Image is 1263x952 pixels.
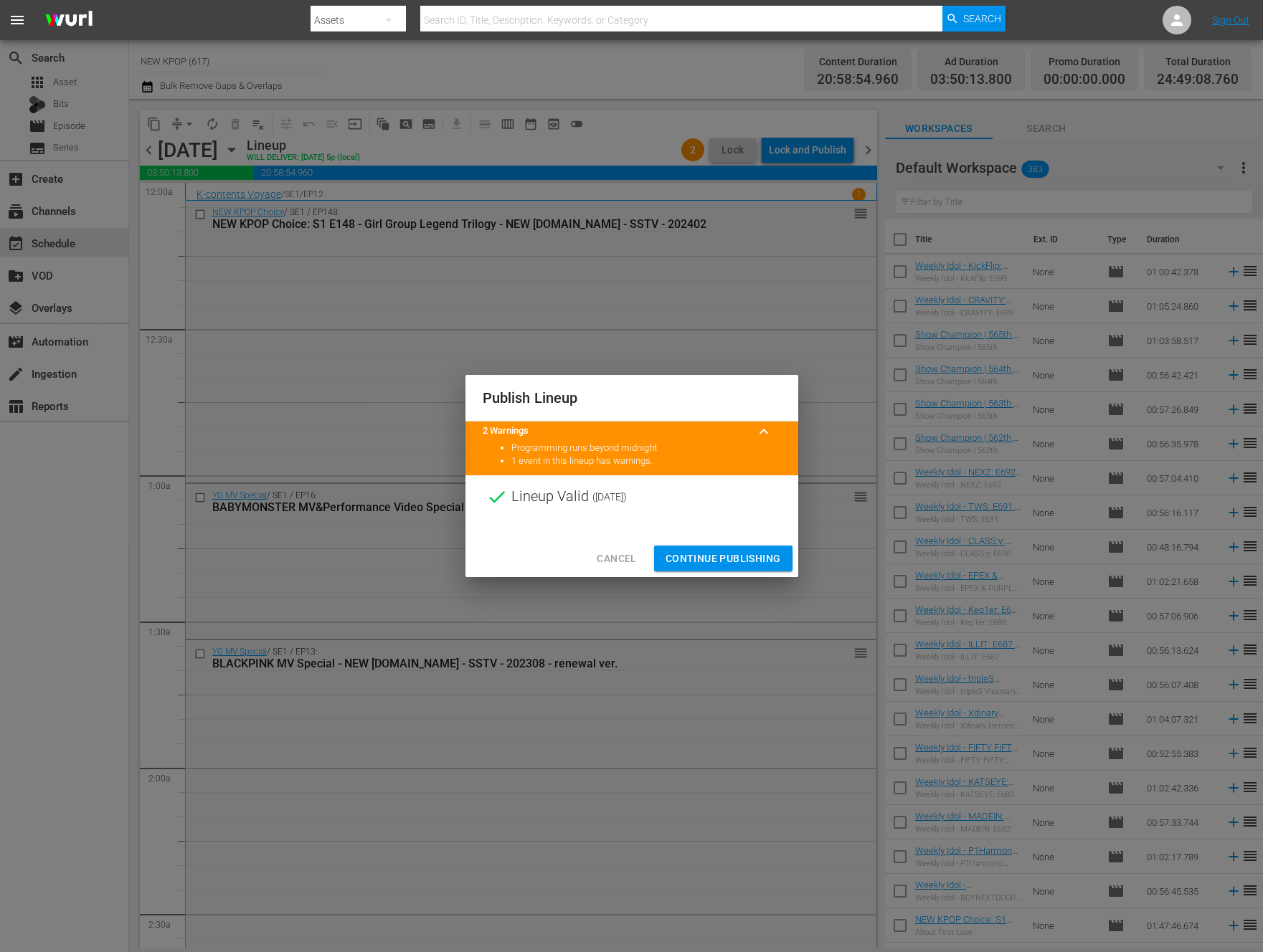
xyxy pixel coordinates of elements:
li: 1 event in this lineup has warnings. [511,454,781,468]
title: 2 Warnings [483,424,747,438]
li: Programming runs beyond midnight [511,442,781,455]
div: Lineup Valid [465,475,798,518]
button: Continue Publishing [654,546,793,572]
span: Cancel [597,550,636,568]
span: ( [DATE] ) [592,486,627,508]
a: Sign Out [1212,14,1249,26]
span: Continue Publishing [666,550,781,568]
h2: Publish Lineup [483,386,781,409]
button: Cancel [585,546,648,572]
img: ans4CAIJ8jUAAAAAAAAAAAAAAAAAAAAAAAAgQb4GAAAAAAAAAAAAAAAAAAAAAAAAJMjXAAAAAAAAAAAAAAAAAAAAAAAAgAT5G... [34,4,103,37]
span: menu [9,11,26,29]
span: Search [963,6,1001,32]
span: keyboard_arrow_up [755,423,772,440]
button: keyboard_arrow_up [747,414,781,449]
